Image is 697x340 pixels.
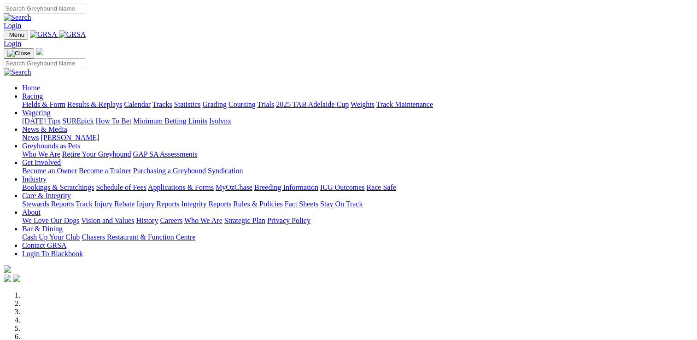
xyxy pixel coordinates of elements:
[366,183,396,191] a: Race Safe
[133,167,206,175] a: Purchasing a Greyhound
[62,150,131,158] a: Retire Your Greyhound
[22,84,40,92] a: Home
[136,200,179,208] a: Injury Reports
[216,183,252,191] a: MyOzChase
[96,183,146,191] a: Schedule of Fees
[22,100,65,108] a: Fields & Form
[4,22,21,29] a: Login
[79,167,131,175] a: Become a Trainer
[22,183,693,192] div: Industry
[9,31,24,38] span: Menu
[136,217,158,224] a: History
[22,200,74,208] a: Stewards Reports
[4,59,85,68] input: Search
[22,192,71,199] a: Care & Integrity
[160,217,182,224] a: Careers
[152,100,172,108] a: Tracks
[184,217,223,224] a: Who We Are
[174,100,201,108] a: Statistics
[4,48,34,59] button: Toggle navigation
[285,200,318,208] a: Fact Sheets
[4,4,85,13] input: Search
[82,233,195,241] a: Chasers Restaurant & Function Centre
[22,217,79,224] a: We Love Our Dogs
[30,30,57,39] img: GRSA
[67,100,122,108] a: Results & Replays
[233,200,283,208] a: Rules & Policies
[351,100,375,108] a: Weights
[209,117,231,125] a: Isolynx
[22,117,693,125] div: Wagering
[22,167,77,175] a: Become an Owner
[22,150,60,158] a: Who We Are
[22,183,94,191] a: Bookings & Scratchings
[41,134,99,141] a: [PERSON_NAME]
[124,100,151,108] a: Calendar
[22,200,693,208] div: Care & Integrity
[4,40,21,47] a: Login
[59,30,86,39] img: GRSA
[36,48,43,55] img: logo-grsa-white.png
[4,68,31,76] img: Search
[133,150,198,158] a: GAP SA Assessments
[4,30,28,40] button: Toggle navigation
[22,150,693,158] div: Greyhounds as Pets
[22,142,80,150] a: Greyhounds as Pets
[276,100,349,108] a: 2025 TAB Adelaide Cup
[376,100,433,108] a: Track Maintenance
[4,265,11,273] img: logo-grsa-white.png
[7,50,30,57] img: Close
[22,125,67,133] a: News & Media
[22,225,63,233] a: Bar & Dining
[22,175,47,183] a: Industry
[228,100,256,108] a: Coursing
[13,275,20,282] img: twitter.svg
[62,117,94,125] a: SUREpick
[320,183,364,191] a: ICG Outcomes
[22,134,39,141] a: News
[181,200,231,208] a: Integrity Reports
[224,217,265,224] a: Strategic Plan
[22,109,51,117] a: Wagering
[22,158,61,166] a: Get Involved
[81,217,134,224] a: Vision and Values
[22,117,60,125] a: [DATE] Tips
[4,13,31,22] img: Search
[22,100,693,109] div: Racing
[133,117,207,125] a: Minimum Betting Limits
[76,200,135,208] a: Track Injury Rebate
[148,183,214,191] a: Applications & Forms
[320,200,363,208] a: Stay On Track
[208,167,243,175] a: Syndication
[254,183,318,191] a: Breeding Information
[4,275,11,282] img: facebook.svg
[96,117,132,125] a: How To Bet
[22,241,66,249] a: Contact GRSA
[22,233,693,241] div: Bar & Dining
[22,92,43,100] a: Racing
[203,100,227,108] a: Grading
[22,167,693,175] div: Get Involved
[267,217,310,224] a: Privacy Policy
[22,233,80,241] a: Cash Up Your Club
[257,100,274,108] a: Trials
[22,217,693,225] div: About
[22,134,693,142] div: News & Media
[22,250,83,258] a: Login To Blackbook
[22,208,41,216] a: About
